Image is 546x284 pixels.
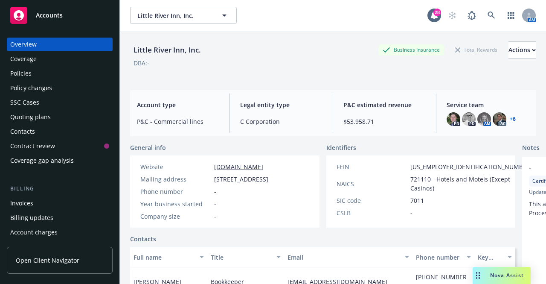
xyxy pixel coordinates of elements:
[10,110,51,124] div: Quoting plans
[214,199,216,208] span: -
[130,247,207,267] button: Full name
[140,175,211,184] div: Mailing address
[444,7,461,24] a: Start snowing
[7,225,113,239] a: Account charges
[137,11,211,20] span: Little River Inn, Inc.
[7,125,113,138] a: Contacts
[478,253,502,262] div: Key contact
[473,267,531,284] button: Nova Assist
[410,175,532,193] span: 721110 - Hotels and Motels (Except Casinos)
[343,117,426,126] span: $53,958.71
[288,253,400,262] div: Email
[510,117,516,122] a: +6
[10,52,37,66] div: Coverage
[140,187,211,196] div: Phone number
[10,67,32,80] div: Policies
[7,196,113,210] a: Invoices
[36,12,63,19] span: Accounts
[134,59,149,67] div: DBA: -
[7,110,113,124] a: Quoting plans
[7,3,113,27] a: Accounts
[214,175,268,184] span: [STREET_ADDRESS]
[337,208,407,217] div: CSLB
[447,100,529,109] span: Service team
[522,143,540,153] span: Notes
[10,196,33,210] div: Invoices
[477,112,491,126] img: photo
[16,256,79,265] span: Open Client Navigator
[130,44,204,56] div: Little River Inn, Inc.
[130,143,166,152] span: General info
[378,44,444,55] div: Business Insurance
[137,100,219,109] span: Account type
[337,179,407,188] div: NAICS
[483,7,500,24] a: Search
[7,67,113,80] a: Policies
[508,41,536,59] button: Actions
[7,52,113,66] a: Coverage
[207,247,285,267] button: Title
[10,96,39,109] div: SSC Cases
[10,154,74,167] div: Coverage gap analysis
[7,211,113,225] a: Billing updates
[447,112,460,126] img: photo
[7,154,113,167] a: Coverage gap analysis
[240,117,322,126] span: C Corporation
[463,7,480,24] a: Report a Bug
[214,212,216,221] span: -
[7,81,113,95] a: Policy changes
[211,253,272,262] div: Title
[490,272,524,279] span: Nova Assist
[10,38,37,51] div: Overview
[140,212,211,221] div: Company size
[10,225,58,239] div: Account charges
[134,253,195,262] div: Full name
[502,7,520,24] a: Switch app
[337,162,407,171] div: FEIN
[140,199,211,208] div: Year business started
[343,100,426,109] span: P&C estimated revenue
[140,162,211,171] div: Website
[284,247,412,267] button: Email
[508,42,536,58] div: Actions
[416,253,461,262] div: Phone number
[130,7,237,24] button: Little River Inn, Inc.
[10,125,35,138] div: Contacts
[410,208,412,217] span: -
[337,196,407,205] div: SIC code
[240,100,322,109] span: Legal entity type
[474,247,515,267] button: Key contact
[493,112,506,126] img: photo
[433,9,441,16] div: 28
[7,139,113,153] a: Contract review
[7,184,113,193] div: Billing
[451,44,502,55] div: Total Rewards
[410,196,424,205] span: 7011
[214,163,263,171] a: [DOMAIN_NAME]
[410,162,532,171] span: [US_EMPLOYER_IDENTIFICATION_NUMBER]
[137,117,219,126] span: P&C - Commercial lines
[326,143,356,152] span: Identifiers
[10,139,55,153] div: Contract review
[214,187,216,196] span: -
[7,38,113,51] a: Overview
[462,112,476,126] img: photo
[130,234,156,243] a: Contacts
[10,81,52,95] div: Policy changes
[10,211,53,225] div: Billing updates
[473,267,483,284] div: Drag to move
[412,247,474,267] button: Phone number
[7,96,113,109] a: SSC Cases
